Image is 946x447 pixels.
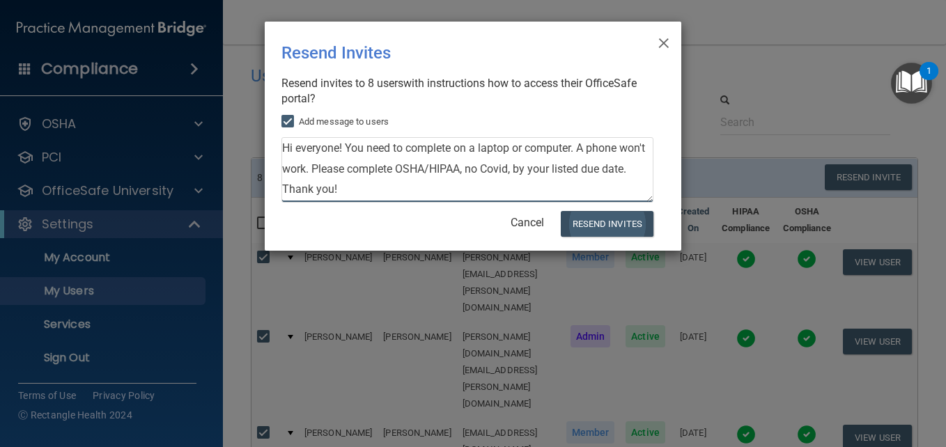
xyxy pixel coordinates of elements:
div: Resend Invites [281,33,607,73]
div: Resend invites to 8 user with instructions how to access their OfficeSafe portal? [281,76,653,107]
label: Add message to users [281,113,389,130]
button: Resend Invites [561,211,653,237]
span: × [658,27,670,55]
a: Cancel [511,216,544,229]
iframe: Drift Widget Chat Controller [876,351,929,404]
input: Add message to users [281,116,297,127]
div: 1 [926,71,931,89]
span: s [398,77,403,90]
button: Open Resource Center, 1 new notification [891,63,932,104]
